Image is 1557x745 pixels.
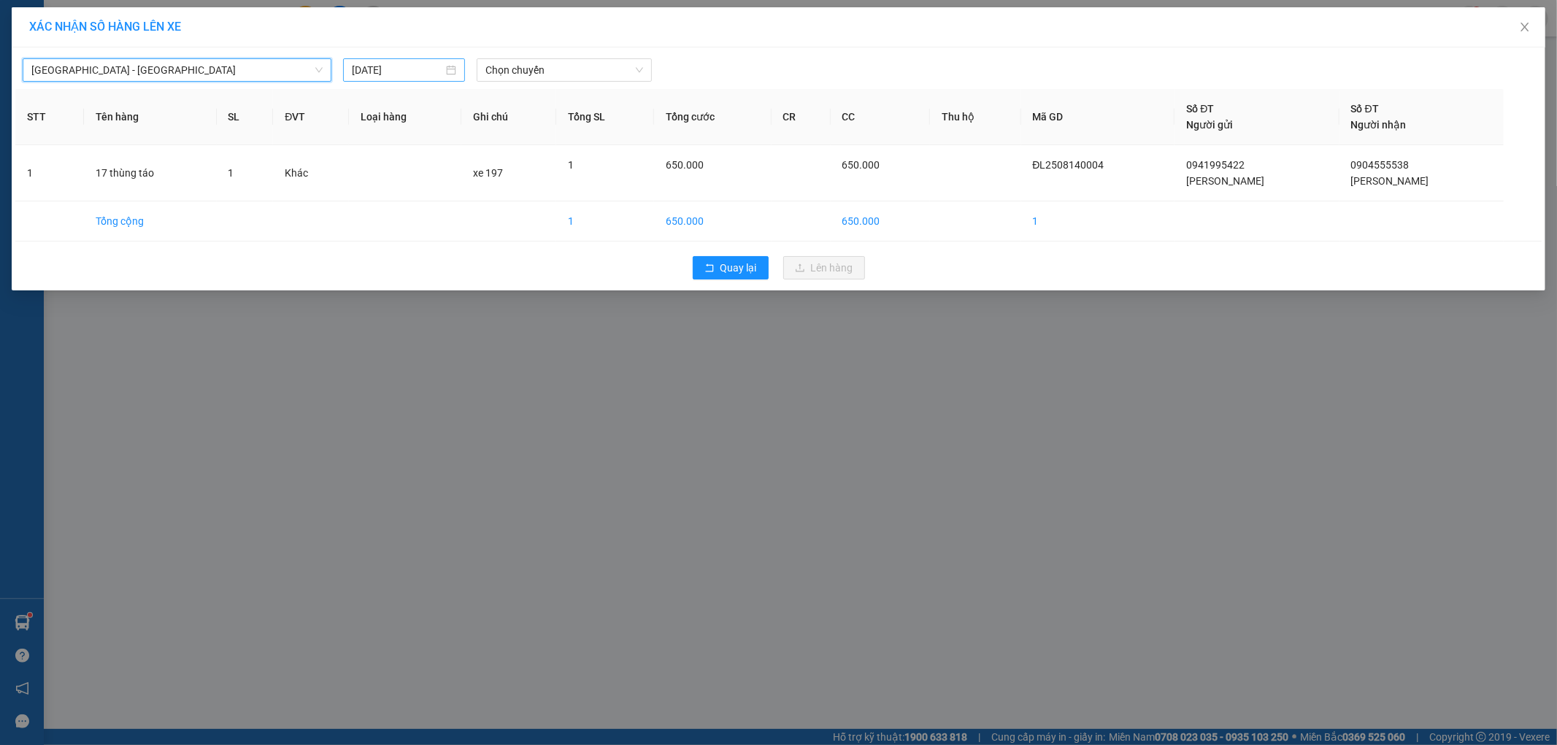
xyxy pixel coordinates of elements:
[831,89,930,145] th: CC
[831,201,930,242] td: 650.000
[1351,159,1410,171] span: 0904555538
[29,20,181,34] span: XÁC NHẬN SỐ HÀNG LÊN XE
[693,256,769,279] button: rollbackQuay lại
[15,89,84,145] th: STT
[349,89,461,145] th: Loại hàng
[217,89,274,145] th: SL
[1186,159,1245,171] span: 0941995422
[31,59,323,81] span: Sài Gòn - Nha Trang
[1351,103,1379,115] span: Số ĐT
[720,260,757,276] span: Quay lại
[84,89,217,145] th: Tên hàng
[1186,103,1214,115] span: Số ĐT
[568,159,574,171] span: 1
[1021,89,1175,145] th: Mã GD
[461,89,556,145] th: Ghi chú
[1186,119,1233,131] span: Người gửi
[654,201,771,242] td: 650.000
[273,145,349,201] td: Khác
[228,167,234,179] span: 1
[1033,159,1104,171] span: ĐL2508140004
[556,89,655,145] th: Tổng SL
[1186,175,1264,187] span: [PERSON_NAME]
[1519,21,1531,33] span: close
[84,201,217,242] td: Tổng cộng
[473,167,503,179] span: xe 197
[654,89,771,145] th: Tổng cước
[1351,119,1407,131] span: Người nhận
[1351,175,1429,187] span: [PERSON_NAME]
[273,89,349,145] th: ĐVT
[930,89,1021,145] th: Thu hộ
[15,145,84,201] td: 1
[485,59,643,81] span: Chọn chuyến
[842,159,880,171] span: 650.000
[556,201,655,242] td: 1
[704,263,715,274] span: rollback
[666,159,704,171] span: 650.000
[772,89,831,145] th: CR
[84,145,217,201] td: 17 thùng táo
[783,256,865,279] button: uploadLên hàng
[1021,201,1175,242] td: 1
[352,62,443,78] input: 14/08/2025
[1504,7,1545,48] button: Close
